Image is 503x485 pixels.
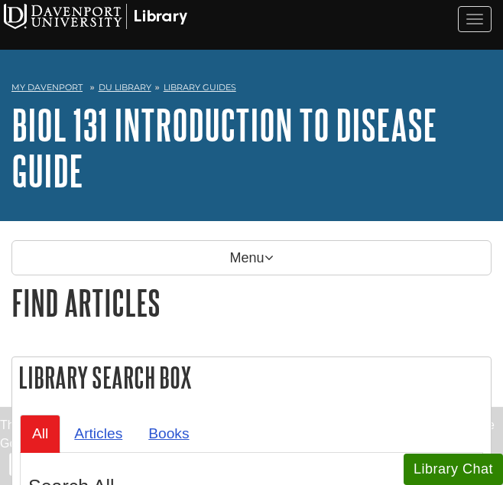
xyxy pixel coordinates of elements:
a: My Davenport [11,81,83,94]
img: Davenport University Logo [4,4,187,29]
p: Menu [11,240,492,275]
a: BIOL 131 Introduction to Disease Guide [11,101,437,194]
a: Books [136,415,201,452]
a: All [20,415,60,452]
h1: Find Articles [11,283,492,322]
a: DU Library [99,82,151,93]
a: Library Guides [164,82,236,93]
h2: Library Search Box [12,357,491,398]
button: Library Chat [404,454,503,485]
a: Articles [62,415,135,452]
